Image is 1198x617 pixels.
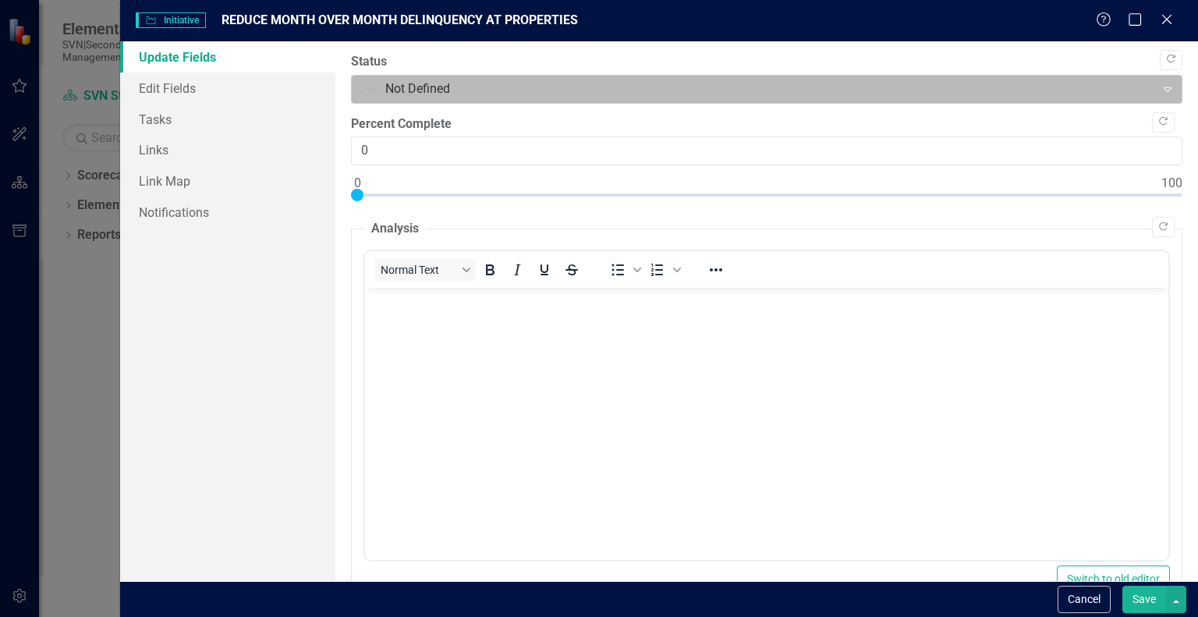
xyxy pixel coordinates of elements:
a: Edit Fields [120,73,335,104]
a: Tasks [120,104,335,135]
button: Switch to old editor [1057,566,1170,593]
button: Italic [504,259,530,281]
button: Underline [531,259,558,281]
button: Bold [477,259,503,281]
a: Links [120,134,335,165]
button: Cancel [1058,586,1111,613]
span: Normal Text [381,264,457,276]
button: Strikethrough [558,259,585,281]
iframe: Rich Text Area [365,288,1168,560]
a: Notifications [120,197,335,228]
a: Update Fields [120,41,335,73]
button: Save [1122,586,1166,613]
button: Reveal or hide additional toolbar items [703,259,729,281]
label: Percent Complete [351,115,1182,133]
span: REDUCE MONTH OVER MONTH DELINQUENCY AT PROPERTIES [222,12,578,27]
div: Numbered list [644,259,683,281]
button: Block Normal Text [374,259,476,281]
label: Status [351,53,1182,71]
div: Bullet list [604,259,643,281]
span: Initiative [136,12,206,28]
legend: Analysis [363,220,427,238]
a: Link Map [120,165,335,197]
